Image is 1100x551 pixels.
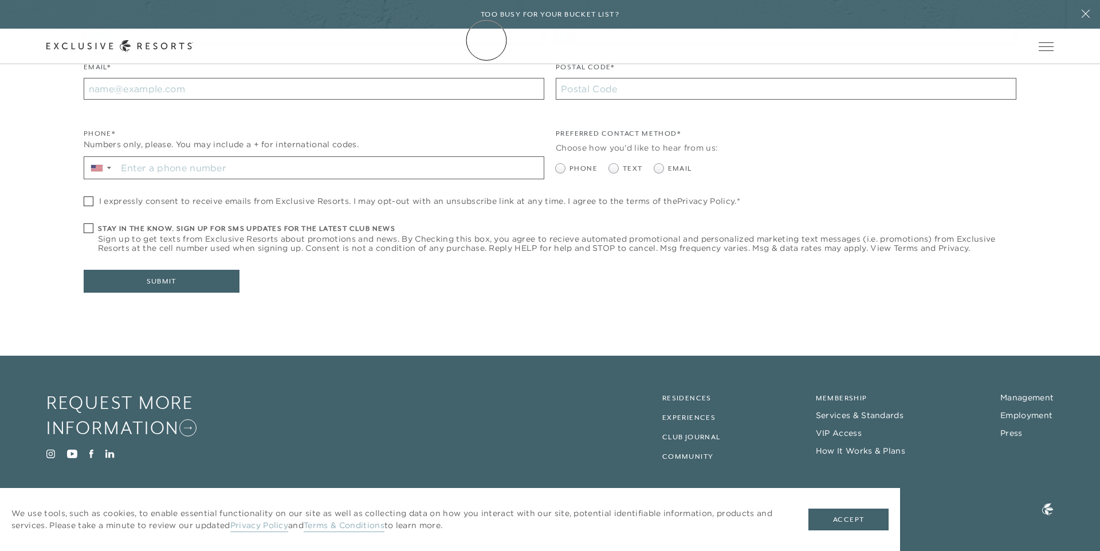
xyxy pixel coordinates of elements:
[230,520,288,532] a: Privacy Policy
[84,139,544,151] div: Numbers only, please. You may include a + for international codes.
[556,62,615,78] label: Postal Code*
[304,520,384,532] a: Terms & Conditions
[662,452,714,461] a: Community
[662,394,712,402] a: Residences
[668,163,692,174] span: Email
[46,390,242,441] a: Request More Information
[98,234,1017,253] span: Sign up to get texts from Exclusive Resorts about promotions and news. By Checking this box, you ...
[84,128,544,139] div: Phone*
[556,128,681,145] legend: Preferred Contact Method*
[84,270,239,293] button: Submit
[84,78,544,100] input: name@example.com
[98,223,1017,234] h6: Stay in the know. Sign up for sms updates for the latest club news
[11,507,785,532] p: We use tools, such as cookies, to enable essential functionality on our site as well as collectin...
[662,433,721,441] a: Club Journal
[84,157,117,179] div: Country Code Selector
[99,196,740,206] span: I expressly consent to receive emails from Exclusive Resorts. I may opt-out with an unsubscribe l...
[816,394,867,402] a: Membership
[623,163,643,174] span: Text
[1000,392,1054,403] a: Management
[816,428,862,438] a: VIP Access
[569,163,598,174] span: Phone
[677,196,734,206] a: Privacy Policy
[117,157,544,179] input: Enter a phone number
[808,509,889,530] button: Accept
[556,142,1016,154] div: Choose how you'd like to hear from us:
[816,410,903,420] a: Services & Standards
[816,446,905,456] a: How It Works & Plans
[84,62,111,78] label: Email*
[1000,410,1052,420] a: Employment
[662,414,716,422] a: Experiences
[556,78,1016,100] input: Postal Code
[1039,42,1054,50] button: Open navigation
[481,9,619,20] h6: Too busy for your bucket list?
[105,164,113,171] span: ▼
[1000,428,1023,438] a: Press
